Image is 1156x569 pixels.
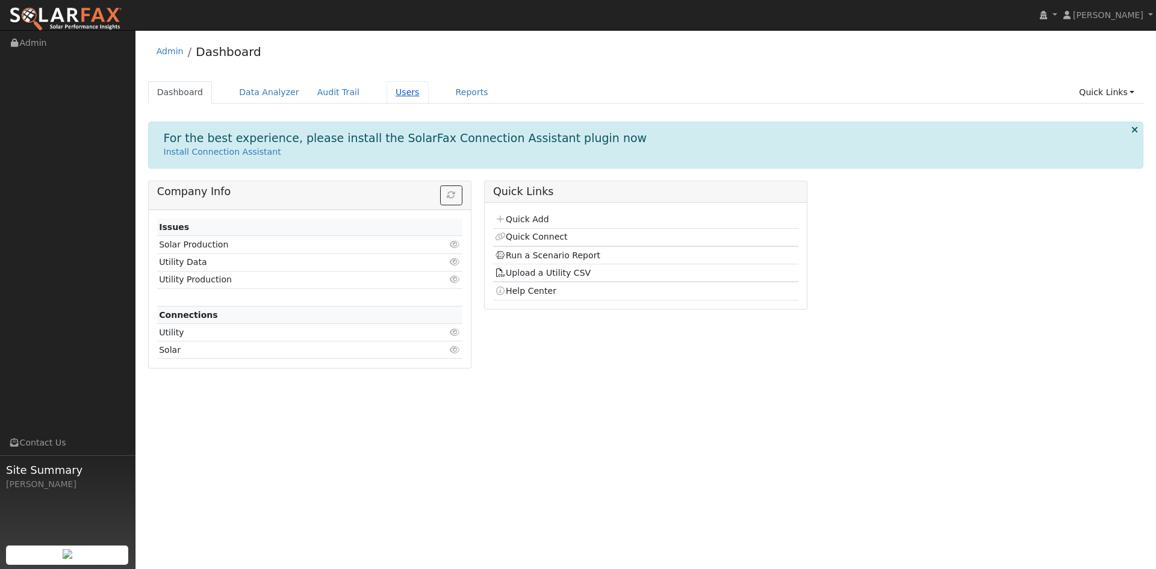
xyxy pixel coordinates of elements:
[63,549,72,559] img: retrieve
[157,185,462,198] h5: Company Info
[157,324,413,341] td: Utility
[159,222,189,232] strong: Issues
[450,275,461,284] i: Click to view
[157,253,413,271] td: Utility Data
[1073,10,1143,20] span: [PERSON_NAME]
[157,236,413,253] td: Solar Production
[164,147,281,157] a: Install Connection Assistant
[450,258,461,266] i: Click to view
[495,268,591,278] a: Upload a Utility CSV
[157,341,413,359] td: Solar
[450,240,461,249] i: Click to view
[495,214,548,224] a: Quick Add
[6,462,129,478] span: Site Summary
[230,81,308,104] a: Data Analyzer
[157,46,184,56] a: Admin
[450,328,461,337] i: Click to view
[196,45,261,59] a: Dashboard
[495,286,556,296] a: Help Center
[493,185,798,198] h5: Quick Links
[6,478,129,491] div: [PERSON_NAME]
[495,250,600,260] a: Run a Scenario Report
[164,131,647,145] h1: For the best experience, please install the SolarFax Connection Assistant plugin now
[495,232,567,241] a: Quick Connect
[157,271,413,288] td: Utility Production
[159,310,218,320] strong: Connections
[1070,81,1143,104] a: Quick Links
[450,346,461,354] i: Click to view
[387,81,429,104] a: Users
[308,81,368,104] a: Audit Trail
[9,7,122,32] img: SolarFax
[148,81,213,104] a: Dashboard
[447,81,497,104] a: Reports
